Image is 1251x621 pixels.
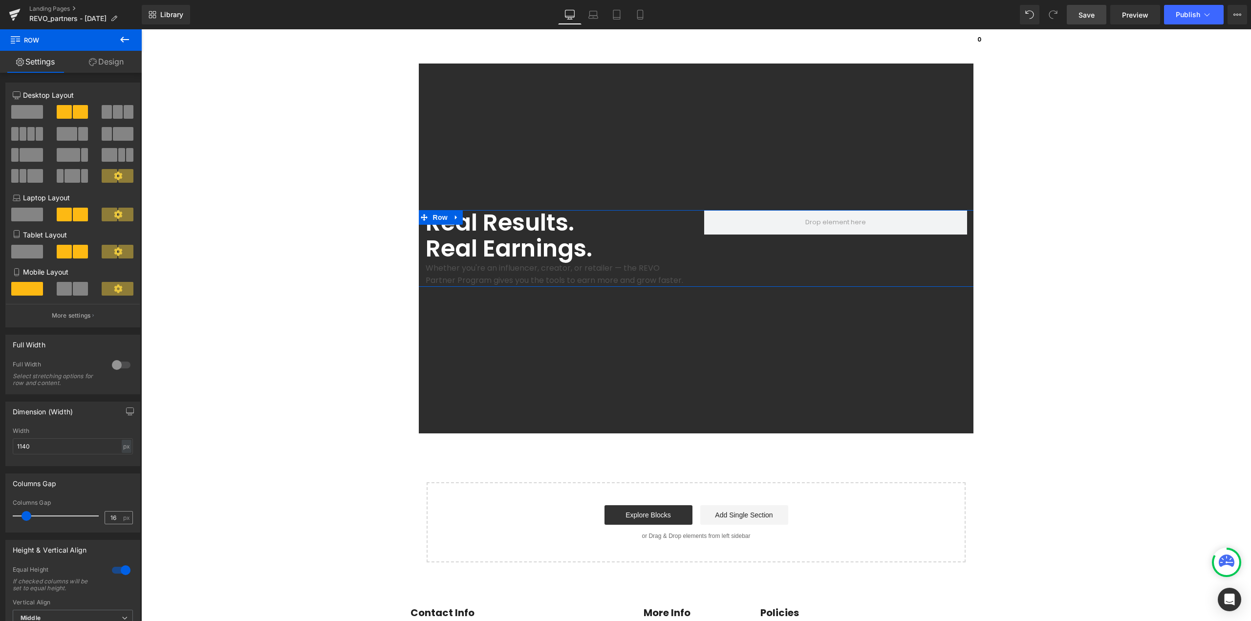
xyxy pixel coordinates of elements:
p: Laptop Layout [13,193,133,203]
a: Explore Blocks [463,476,551,495]
a: Desktop [558,5,582,24]
button: Publish [1164,5,1224,24]
span: Preview [1122,10,1148,20]
a: Mobile [628,5,652,24]
div: px [122,440,131,453]
a: Design [71,51,142,73]
span: REVO_partners - [DATE] [29,15,107,22]
button: Undo [1020,5,1039,24]
div: Columns Gap [13,474,56,488]
div: If checked columns will be set to equal height. [13,578,101,592]
p: Mobile Layout [13,267,133,277]
a: Cart [833,7,841,27]
span: 0 [836,7,840,13]
div: Dimension (Width) [13,402,73,416]
h1: Real Results. [284,181,547,207]
a: Laptop [582,5,605,24]
a: Expand / Collapse [309,181,322,195]
div: Full Width [13,361,102,371]
span: Real Earnings. [284,203,451,236]
span: Row [10,29,108,51]
div: Equal Height [13,566,102,576]
a: Add Single Section [559,476,647,495]
h4: Contact Info [269,577,491,590]
div: Vertical Align [13,599,133,606]
h4: Policies [619,577,724,590]
h4: More Info [502,577,607,590]
p: Desktop Layout [13,90,133,100]
div: Open Intercom Messenger [1218,588,1241,611]
span: Row [289,181,309,195]
button: Redo [1043,5,1063,24]
span: Library [160,10,183,19]
p: More settings [52,311,91,320]
span: Save [1078,10,1095,20]
div: Width [13,428,133,434]
button: More [1228,5,1247,24]
a: New Library [142,5,190,24]
div: Columns Gap [13,499,133,506]
a: Landing Pages [29,5,142,13]
span: Whether you're an influencer, creator, or retailer — the REVO Partner Program gives you the tools... [284,233,542,257]
button: More settings [6,304,140,327]
p: Tablet Layout [13,230,133,240]
span: px [123,514,131,521]
div: Select stretching options for row and content. [13,373,101,386]
span: Publish [1176,11,1200,19]
a: Menu [269,7,277,27]
div: Height & Vertical Align [13,540,86,554]
a: Preview [1110,5,1160,24]
div: Full Width [13,335,45,349]
a: Tablet [605,5,628,24]
input: auto [13,438,133,454]
p: or Drag & Drop elements from left sidebar [301,503,809,510]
